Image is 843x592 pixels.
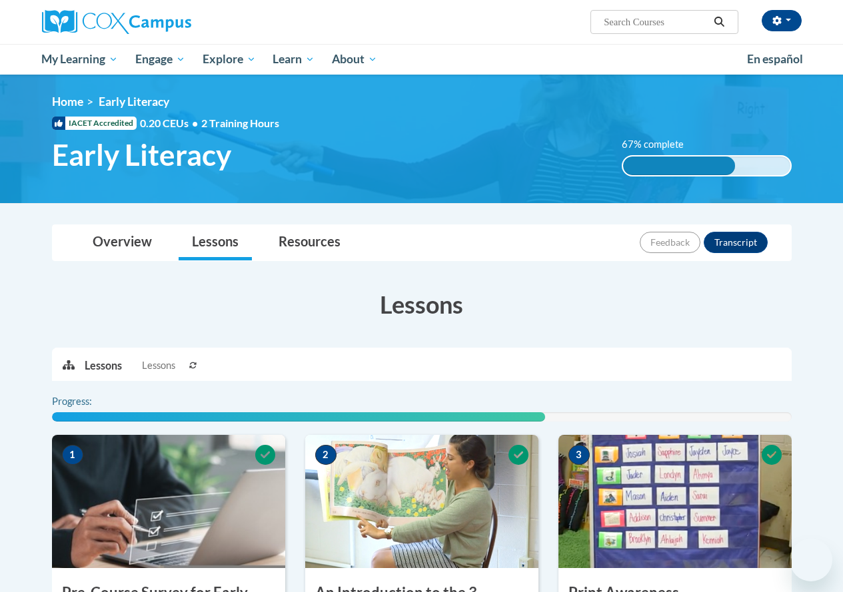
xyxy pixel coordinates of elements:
[127,44,194,75] a: Engage
[558,435,792,568] img: Course Image
[52,288,792,321] h3: Lessons
[790,539,832,581] iframe: Button to launch messaging window
[623,156,735,175] div: 67% complete
[179,225,252,260] a: Lessons
[323,44,386,75] a: About
[640,232,700,253] button: Feedback
[709,14,729,30] button: Search
[62,445,83,465] span: 1
[42,10,282,34] a: Cox Campus
[315,445,337,465] span: 2
[33,44,127,75] a: My Learning
[747,52,803,66] span: En español
[305,435,538,568] img: Course Image
[32,44,812,75] div: Main menu
[79,225,165,260] a: Overview
[194,44,265,75] a: Explore
[52,394,129,409] label: Progress:
[52,95,83,109] a: Home
[602,14,709,30] input: Search Courses
[738,45,812,73] a: En español
[42,10,191,34] img: Cox Campus
[142,358,175,373] span: Lessons
[52,137,231,172] span: Early Literacy
[568,445,590,465] span: 3
[332,51,377,67] span: About
[135,51,185,67] span: Engage
[52,435,285,568] img: Course Image
[762,10,802,31] button: Account Settings
[203,51,256,67] span: Explore
[192,117,198,129] span: •
[265,225,354,260] a: Resources
[99,95,169,109] span: Early Literacy
[273,51,315,67] span: Learn
[201,117,279,129] span: 2 Training Hours
[622,137,698,152] label: 67% complete
[264,44,323,75] a: Learn
[41,51,118,67] span: My Learning
[85,358,122,373] p: Lessons
[704,232,768,253] button: Transcript
[52,117,137,130] span: IACET Accredited
[140,116,201,131] span: 0.20 CEUs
